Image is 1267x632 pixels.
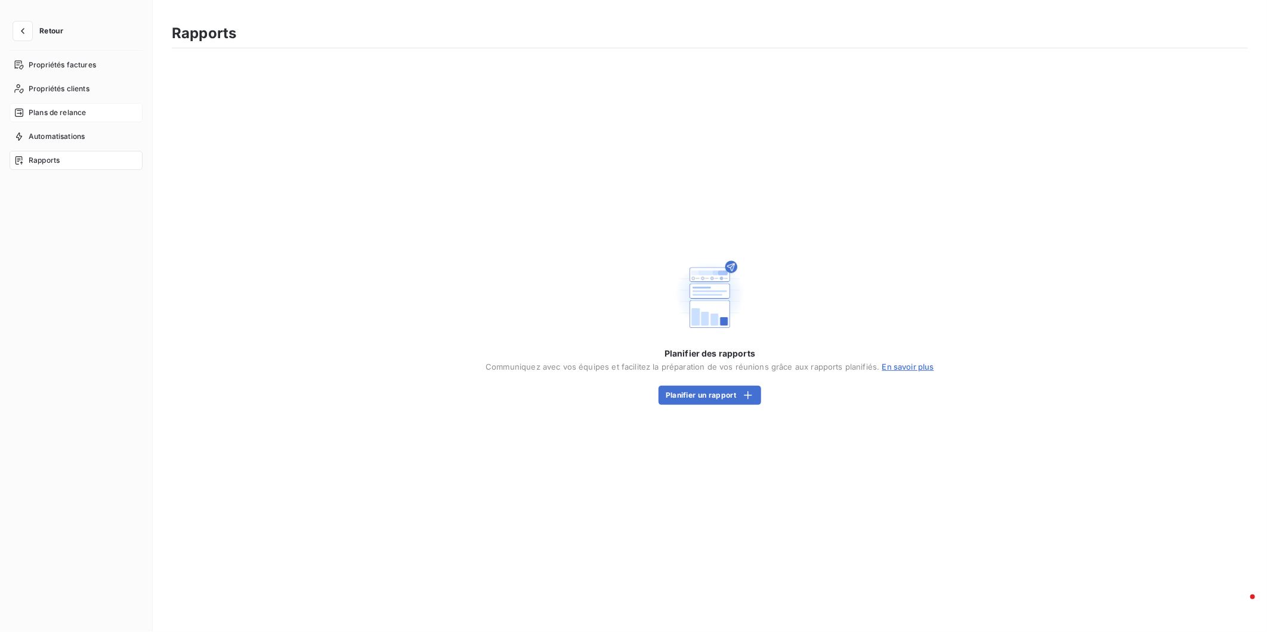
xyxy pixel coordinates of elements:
[39,27,63,35] span: Retour
[665,348,755,360] span: Planifier des rapports
[1226,591,1255,620] iframe: Intercom live chat
[10,103,143,122] a: Plans de relance
[882,362,934,371] a: En savoir plus
[10,55,143,75] a: Propriétés factures
[10,21,73,41] button: Retour
[29,131,85,142] span: Automatisations
[672,256,748,333] img: Empty state
[29,107,86,118] span: Plans de relance
[486,362,934,371] span: Communiquez avec vos équipes et facilitez la préparation de vos réunions grâce aux rapports plani...
[172,23,236,44] h3: Rapports
[10,127,143,146] a: Automatisations
[29,83,89,94] span: Propriétés clients
[29,60,96,70] span: Propriétés factures
[10,151,143,170] a: Rapports
[29,155,60,166] span: Rapports
[10,79,143,98] a: Propriétés clients
[659,386,761,405] button: Planifier un rapport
